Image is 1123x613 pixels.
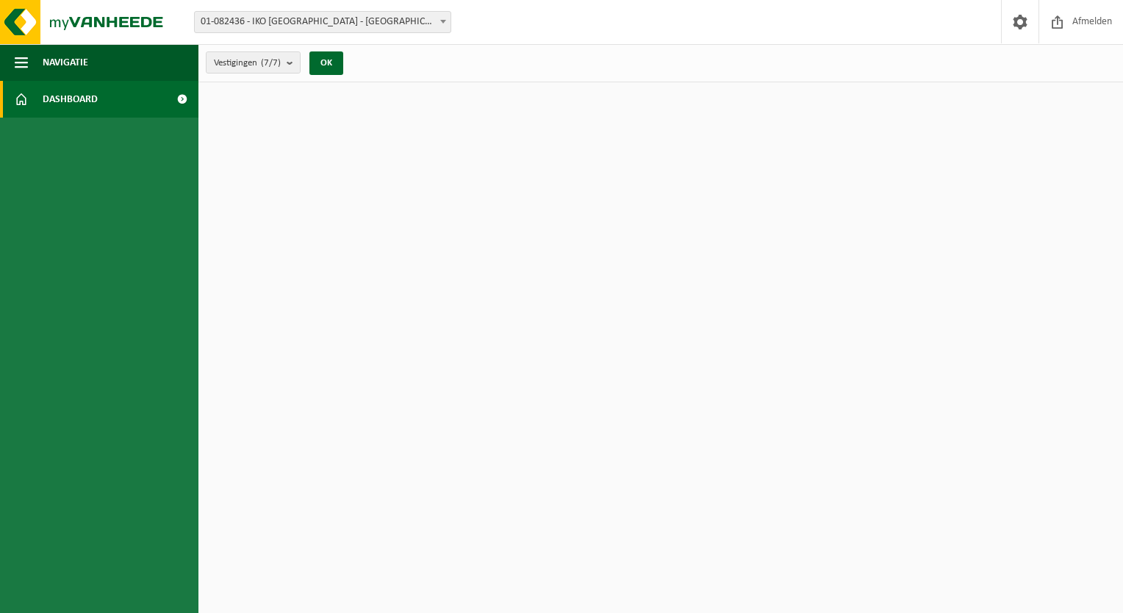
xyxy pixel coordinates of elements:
button: Vestigingen(7/7) [206,51,301,74]
span: Dashboard [43,81,98,118]
span: Navigatie [43,44,88,81]
count: (7/7) [261,58,281,68]
button: OK [309,51,343,75]
span: 01-082436 - IKO NV - ANTWERPEN [194,11,451,33]
span: Vestigingen [214,52,281,74]
span: 01-082436 - IKO NV - ANTWERPEN [195,12,451,32]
